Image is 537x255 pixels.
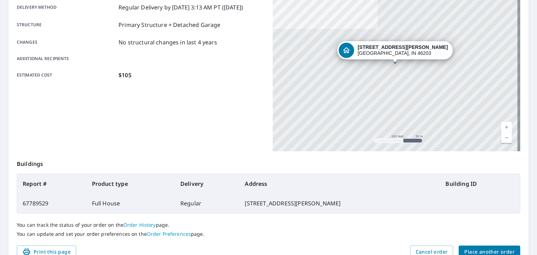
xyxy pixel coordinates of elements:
th: Product type [86,174,175,194]
a: Current Level 17, Zoom In [501,122,512,132]
p: Primary Structure + Detached Garage [119,21,220,29]
td: 67789529 [17,194,86,213]
p: You can update and set your order preferences on the page. [17,231,520,237]
p: Changes [17,38,116,46]
div: [GEOGRAPHIC_DATA], IN 46203 [358,44,448,56]
a: Order History [123,221,156,228]
p: Additional recipients [17,56,116,62]
td: Full House [86,194,175,213]
p: Estimated cost [17,71,116,79]
p: You can track the status of your order on the page. [17,222,520,228]
th: Address [239,174,440,194]
th: Delivery [175,174,239,194]
th: Building ID [440,174,520,194]
th: Report # [17,174,86,194]
p: Regular Delivery by [DATE] 3:13 AM PT ([DATE]) [119,3,243,12]
p: Buildings [17,151,520,174]
div: Dropped pin, building 1, Residential property, 1043 S Randolph St Indianapolis, IN 46203 [337,41,453,63]
a: Order Preferences [147,231,191,237]
p: Delivery method [17,3,116,12]
p: $105 [119,71,131,79]
td: Regular [175,194,239,213]
strong: [STREET_ADDRESS][PERSON_NAME] [358,44,448,50]
p: Structure [17,21,116,29]
p: No structural changes in last 4 years [119,38,217,46]
a: Current Level 17, Zoom Out [501,132,512,143]
td: [STREET_ADDRESS][PERSON_NAME] [239,194,440,213]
